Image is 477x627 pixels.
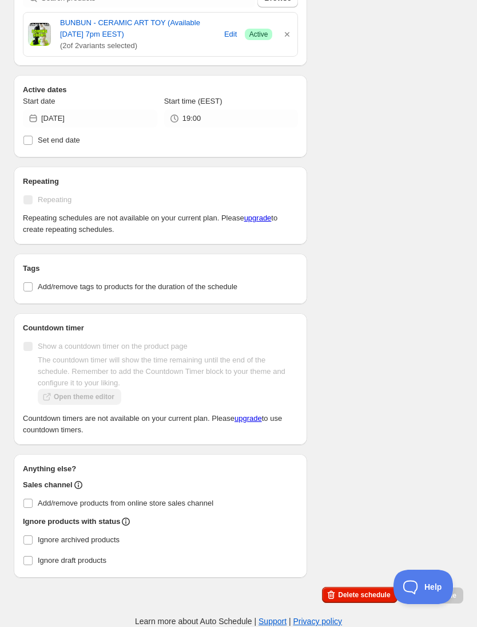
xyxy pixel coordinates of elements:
[23,263,298,274] h2: Tags
[23,176,298,187] h2: Repeating
[244,214,272,222] a: upgrade
[38,535,120,544] span: Ignore archived products
[23,84,298,96] h2: Active dates
[135,616,342,627] p: Learn more about Auto Schedule | |
[23,516,120,527] h2: Ignore products with status
[23,479,73,491] h2: Sales channel
[322,587,397,603] button: Delete schedule
[60,40,217,52] span: ( 2 of 2 variants selected)
[38,342,188,350] span: Show a countdown timer on the product page
[23,413,298,436] p: Countdown timers are not available on your current plan. Please to use countdown timers.
[338,590,390,600] span: Delete schedule
[23,322,298,334] h2: Countdown timer
[164,97,222,105] span: Start time (EEST)
[23,97,55,105] span: Start date
[38,136,80,144] span: Set end date
[393,570,454,604] iframe: Toggle Customer Support
[23,212,298,235] p: Repeating schedules are not available on your current plan. Please to create repeating schedules.
[224,29,237,40] span: Edit
[38,556,106,565] span: Ignore draft products
[234,414,262,423] a: upgrade
[38,354,298,389] p: The countdown timer will show the time remaining until the end of the schedule. Remember to add t...
[259,617,287,626] a: Support
[38,195,71,204] span: Repeating
[249,30,268,39] span: Active
[293,617,343,626] a: Privacy policy
[38,282,237,291] span: Add/remove tags to products for the duration of the schedule
[60,17,217,40] a: BUNBUN - CERAMIC ART TOY (Available [DATE] 7pm EEST)
[23,463,298,475] h2: Anything else?
[38,499,213,507] span: Add/remove products from online store sales channel
[219,25,243,44] button: Edit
